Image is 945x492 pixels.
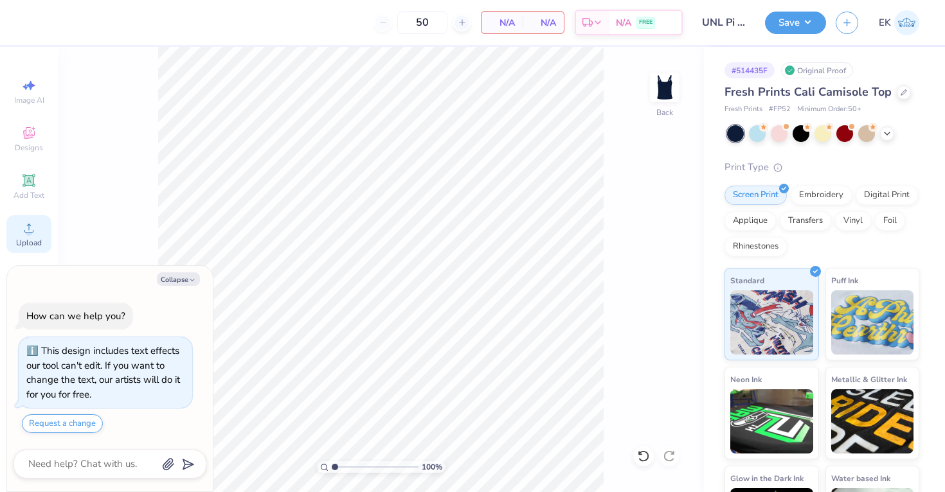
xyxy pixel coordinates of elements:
[15,143,43,153] span: Designs
[831,471,890,485] span: Water based Ink
[26,310,125,322] div: How can we help you?
[831,290,914,355] img: Puff Ink
[616,16,631,30] span: N/A
[157,272,200,286] button: Collapse
[765,12,826,34] button: Save
[724,104,762,115] span: Fresh Prints
[730,471,804,485] span: Glow in the Dark Ink
[724,211,776,231] div: Applique
[831,389,914,453] img: Metallic & Glitter Ink
[730,373,762,386] span: Neon Ink
[530,16,556,30] span: N/A
[639,18,652,27] span: FREE
[489,16,515,30] span: N/A
[422,461,442,473] span: 100 %
[26,344,180,401] div: This design includes text effects our tool can't edit. If you want to change the text, our artist...
[835,211,871,231] div: Vinyl
[879,15,891,30] span: EK
[875,211,905,231] div: Foil
[769,104,791,115] span: # FP52
[397,11,447,34] input: – –
[724,160,919,175] div: Print Type
[692,10,755,35] input: Untitled Design
[879,10,919,35] a: EK
[16,238,42,248] span: Upload
[652,75,678,100] img: Back
[724,186,787,205] div: Screen Print
[894,10,919,35] img: Emily Klevan
[14,95,44,105] span: Image AI
[797,104,861,115] span: Minimum Order: 50 +
[831,373,907,386] span: Metallic & Glitter Ink
[780,211,831,231] div: Transfers
[831,274,858,287] span: Puff Ink
[724,84,892,100] span: Fresh Prints Cali Camisole Top
[781,62,853,78] div: Original Proof
[22,414,103,433] button: Request a change
[791,186,852,205] div: Embroidery
[730,389,813,453] img: Neon Ink
[14,190,44,200] span: Add Text
[730,290,813,355] img: Standard
[856,186,918,205] div: Digital Print
[656,107,673,118] div: Back
[730,274,764,287] span: Standard
[724,237,787,256] div: Rhinestones
[724,62,775,78] div: # 514435F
